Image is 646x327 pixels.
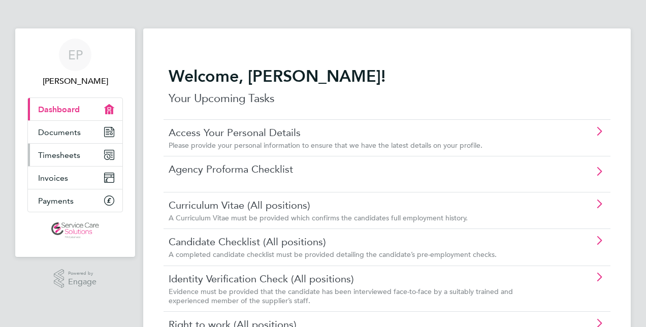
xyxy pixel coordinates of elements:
a: Payments [28,189,122,212]
span: EP [68,48,83,61]
a: Agency Proforma Checklist [169,162,548,176]
img: servicecare-logo-retina.png [51,222,99,239]
a: Documents [28,121,122,143]
a: Access Your Personal Details [169,126,548,139]
a: EP[PERSON_NAME] [27,39,123,87]
a: Candidate Checklist (All positions) [169,235,548,248]
p: Your Upcoming Tasks [169,90,605,107]
a: Go to home page [27,222,123,239]
span: Payments [38,196,74,206]
span: Please provide your personal information to ensure that we have the latest details on your profile. [169,141,482,150]
nav: Main navigation [15,28,135,257]
a: Timesheets [28,144,122,166]
a: Dashboard [28,98,122,120]
span: Powered by [68,269,96,278]
a: Curriculum Vitae (All positions) [169,199,548,212]
span: Engage [68,278,96,286]
span: Timesheets [38,150,80,160]
h2: Welcome, [PERSON_NAME]! [169,66,605,86]
span: Invoices [38,173,68,183]
span: A Curriculum Vitae must be provided which confirms the candidates full employment history. [169,213,468,222]
span: Dashboard [38,105,80,114]
a: Invoices [28,167,122,189]
span: Documents [38,127,81,137]
span: Evidence must be provided that the candidate has been interviewed face-to-face by a suitably trai... [169,287,513,305]
a: Identity Verification Check (All positions) [169,272,548,285]
span: Emma-Jane Purnell [27,75,123,87]
a: Powered byEngage [54,269,97,288]
span: A completed candidate checklist must be provided detailing the candidate’s pre-employment checks. [169,250,497,259]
